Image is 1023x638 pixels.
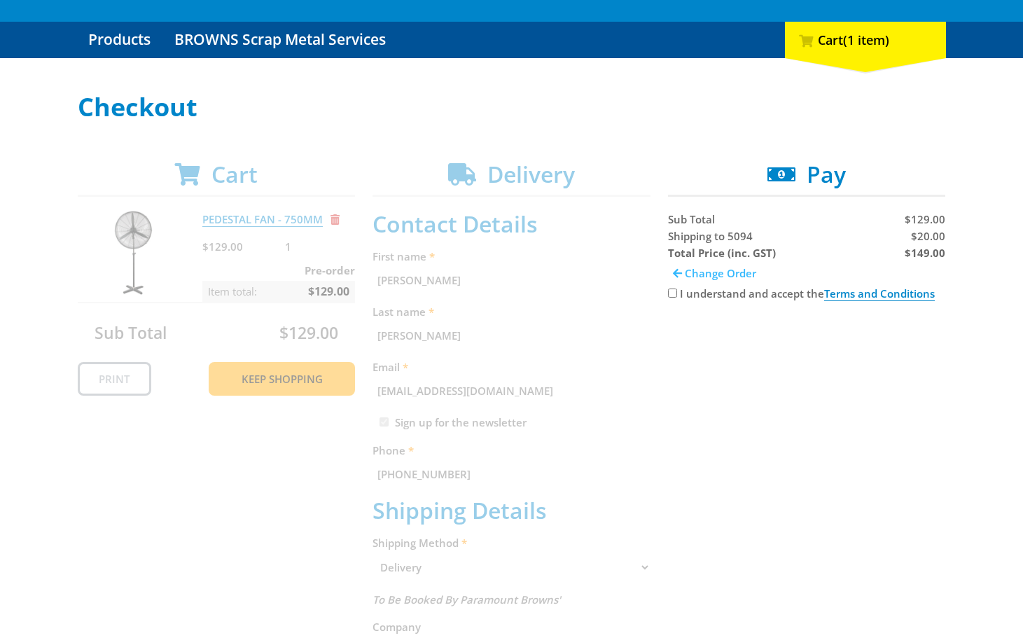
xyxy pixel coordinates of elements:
[685,266,756,280] span: Change Order
[78,93,946,121] h1: Checkout
[843,32,889,48] span: (1 item)
[824,286,935,301] a: Terms and Conditions
[785,22,946,58] div: Cart
[680,286,935,301] label: I understand and accept the
[668,289,677,298] input: Please accept the terms and conditions.
[668,212,715,226] span: Sub Total
[668,229,753,243] span: Shipping to 5094
[911,229,945,243] span: $20.00
[807,159,846,189] span: Pay
[905,212,945,226] span: $129.00
[668,261,761,285] a: Change Order
[668,246,776,260] strong: Total Price (inc. GST)
[905,246,945,260] strong: $149.00
[164,22,396,58] a: Go to the BROWNS Scrap Metal Services page
[78,22,161,58] a: Go to the Products page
